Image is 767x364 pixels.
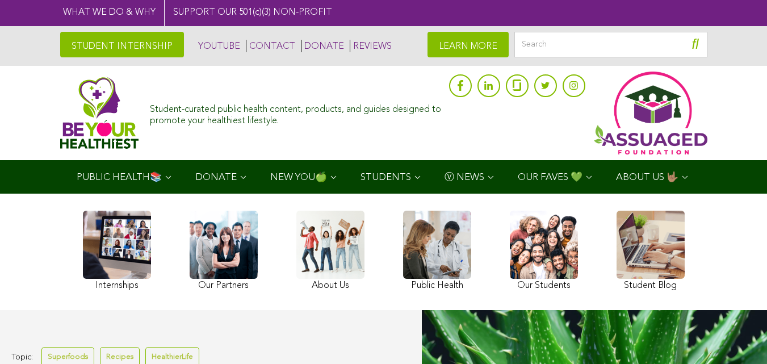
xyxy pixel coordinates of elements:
[60,160,707,194] div: Navigation Menu
[246,40,295,52] a: CONTACT
[60,77,139,149] img: Assuaged
[616,173,678,182] span: ABOUT US 🤟🏽
[350,40,392,52] a: REVIEWS
[270,173,327,182] span: NEW YOU🍏
[301,40,344,52] a: DONATE
[710,309,767,364] iframe: Chat Widget
[195,40,240,52] a: YOUTUBE
[195,173,237,182] span: DONATE
[60,32,184,57] a: STUDENT INTERNSHIP
[361,173,411,182] span: STUDENTS
[513,80,521,91] img: glassdoor
[427,32,509,57] a: LEARN MORE
[594,72,707,154] img: Assuaged App
[150,99,443,126] div: Student-curated public health content, products, and guides designed to promote your healthiest l...
[514,32,707,57] input: Search
[77,173,162,182] span: PUBLIC HEALTH📚
[518,173,582,182] span: OUR FAVES 💚
[445,173,484,182] span: Ⓥ NEWS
